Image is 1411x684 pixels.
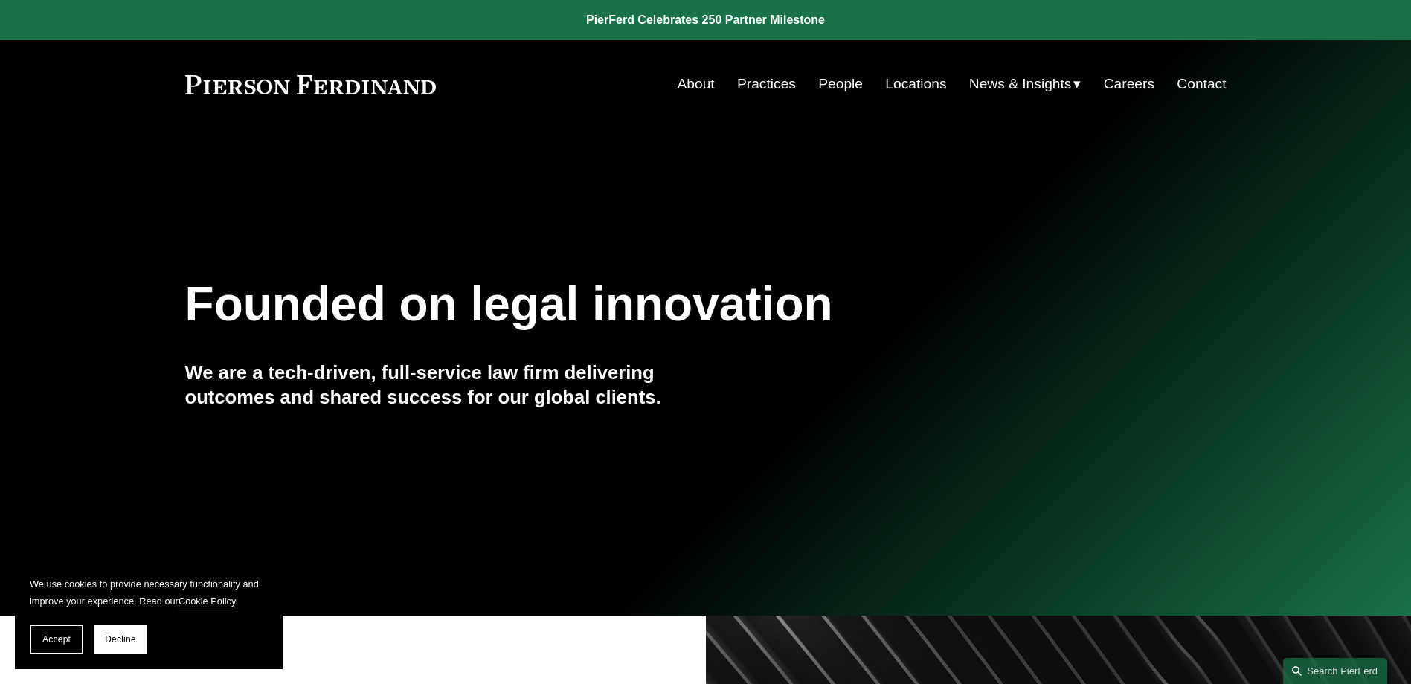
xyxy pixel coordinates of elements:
[678,70,715,98] a: About
[179,596,236,607] a: Cookie Policy
[969,71,1072,97] span: News & Insights
[1104,70,1154,98] a: Careers
[969,70,1081,98] a: folder dropdown
[30,575,268,610] p: We use cookies to provide necessary functionality and improve your experience. Read our .
[15,561,283,669] section: Cookie banner
[94,625,147,654] button: Decline
[1283,658,1387,684] a: Search this site
[737,70,796,98] a: Practices
[42,634,71,645] span: Accept
[105,634,136,645] span: Decline
[30,625,83,654] button: Accept
[818,70,863,98] a: People
[885,70,946,98] a: Locations
[1177,70,1226,98] a: Contact
[185,361,706,409] h4: We are a tech-driven, full-service law firm delivering outcomes and shared success for our global...
[185,277,1053,332] h1: Founded on legal innovation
